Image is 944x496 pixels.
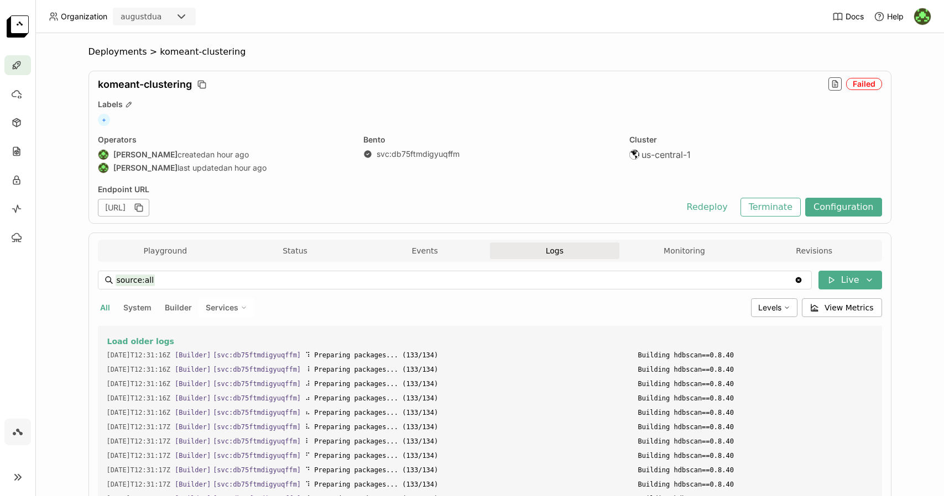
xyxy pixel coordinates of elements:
[147,46,160,57] span: >
[175,351,211,359] span: [Builder]
[98,300,112,315] button: All
[679,198,736,217] button: Redeploy
[163,12,164,23] input: Selected augustdua.
[619,242,749,259] button: Monitoring
[230,242,360,259] button: Status
[213,423,301,431] span: [svc:db75ftmdigyuqffm]
[629,135,882,145] div: Cluster
[107,450,171,462] span: 2025-08-27T12:31:17.486Z
[98,149,351,160] div: created
[641,149,691,160] span: us-central-1
[740,198,801,217] button: Terminate
[121,11,161,22] div: augustdua
[305,421,873,433] span: ⠧ Preparing packages... (133/134) Building hdbscan==0.8.40
[98,163,108,173] img: August Dua
[107,464,171,476] span: 2025-08-27T12:31:17.686Z
[107,349,171,361] span: 2025-08-27T12:31:16.085Z
[749,242,879,259] button: Revisions
[107,407,171,419] span: 2025-08-27T12:31:16.886Z
[107,421,171,433] span: 2025-08-27T12:31:17.086Z
[175,394,211,402] span: [Builder]
[832,11,864,22] a: Docs
[305,392,873,404] span: ⠴ Preparing packages... (133/134) Building hdbscan==0.8.40
[846,12,864,22] span: Docs
[123,303,152,312] span: System
[802,298,882,317] button: View Metrics
[113,150,178,160] strong: [PERSON_NAME]
[305,478,873,490] span: ⠹ Preparing packages... (133/134) Building hdbscan==0.8.40
[175,466,211,474] span: [Builder]
[818,271,882,289] button: Live
[107,336,174,346] span: Load older logs
[305,450,873,462] span: ⠋ Preparing packages... (133/134) Building hdbscan==0.8.40
[199,298,254,317] div: Services
[213,351,301,359] span: [svc:db75ftmdigyuqffm]
[98,150,108,160] img: August Dua
[377,149,460,159] a: svc:db75ftmdigyuqffm
[98,135,351,145] div: Operators
[546,246,564,256] span: Logs
[175,423,211,431] span: [Builder]
[175,452,211,460] span: [Builder]
[163,300,194,315] button: Builder
[213,437,301,445] span: [svc:db75ftmdigyuqffm]
[98,199,149,217] div: [URL]
[914,8,931,25] img: August Dua
[160,46,246,57] span: komeant-clustering
[175,366,211,373] span: [Builder]
[101,242,231,259] button: Playground
[887,12,904,22] span: Help
[175,409,211,416] span: [Builder]
[100,303,110,312] span: All
[165,303,192,312] span: Builder
[107,478,171,490] span: 2025-08-27T12:31:17.886Z
[98,162,351,173] div: last updated
[107,435,171,447] span: 2025-08-27T12:31:17.286Z
[305,464,873,476] span: ⠙ Preparing packages... (133/134) Building hdbscan==0.8.40
[794,276,803,284] svg: Clear value
[213,481,301,488] span: [svc:db75ftmdigyuqffm]
[874,11,904,22] div: Help
[107,363,171,376] span: 2025-08-27T12:31:16.285Z
[213,380,301,388] span: [svc:db75ftmdigyuqffm]
[213,366,301,373] span: [svc:db75ftmdigyuqffm]
[305,435,873,447] span: ⠇ Preparing packages... (133/134) Building hdbscan==0.8.40
[805,198,882,217] button: Configuration
[360,242,490,259] button: Events
[98,99,882,109] div: Labels
[305,349,873,361] span: ⠹ Preparing packages... (133/134) Building hdbscan==0.8.40
[213,409,301,416] span: [svc:db75ftmdigyuqffm]
[206,303,238,313] span: Services
[98,78,192,91] span: komeant-clustering
[98,184,673,194] div: Endpoint URL
[223,163,267,173] span: an hour ago
[751,298,797,317] div: Levels
[213,466,301,474] span: [svc:db75ftmdigyuqffm]
[305,407,873,419] span: ⠦ Preparing packages... (133/134) Building hdbscan==0.8.40
[121,300,154,315] button: System
[213,394,301,402] span: [svc:db75ftmdigyuqffm]
[846,78,882,90] div: Failed
[213,452,301,460] span: [svc:db75ftmdigyuqffm]
[758,303,781,312] span: Levels
[825,302,874,313] span: View Metrics
[206,150,249,160] span: an hour ago
[363,135,616,145] div: Bento
[88,46,891,57] nav: Breadcrumbs navigation
[175,380,211,388] span: [Builder]
[107,392,171,404] span: 2025-08-27T12:31:16.686Z
[61,12,107,22] span: Organization
[305,378,873,390] span: ⠼ Preparing packages... (133/134) Building hdbscan==0.8.40
[88,46,147,57] span: Deployments
[116,271,794,289] input: Search
[175,437,211,445] span: [Builder]
[305,363,873,376] span: ⠸ Preparing packages... (133/134) Building hdbscan==0.8.40
[107,335,873,348] button: Load older logs
[107,378,171,390] span: 2025-08-27T12:31:16.486Z
[175,481,211,488] span: [Builder]
[98,114,110,126] span: +
[7,15,29,38] img: logo
[113,163,178,173] strong: [PERSON_NAME]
